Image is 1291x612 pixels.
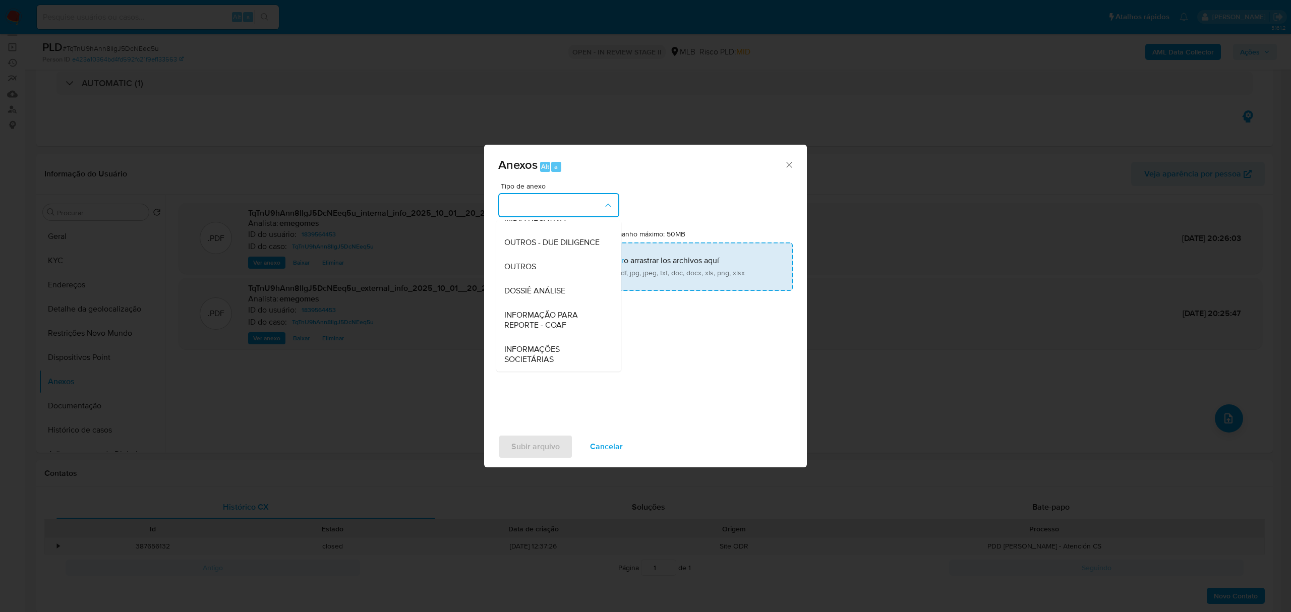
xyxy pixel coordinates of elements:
button: Cerrar [784,160,793,169]
label: Tamanho máximo: 50MB [609,229,685,238]
span: INFORMAÇÕES SOCIETÁRIAS [504,344,607,364]
span: Tipo de anexo [501,182,622,190]
button: Cancelar [577,435,636,459]
span: a [554,162,558,171]
span: DOSSIÊ ANÁLISE [504,286,565,296]
span: INFORMAÇÃO PARA REPORTE - COAF [504,310,607,330]
span: Alt [541,162,549,171]
span: Cancelar [590,436,623,458]
span: MIDIA NEGATIVA [504,213,566,223]
span: OUTROS - DUE DILIGENCE [504,237,600,248]
span: Anexos [498,156,538,173]
ul: Tipo de anexo [496,85,621,372]
span: OUTROS [504,262,536,272]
